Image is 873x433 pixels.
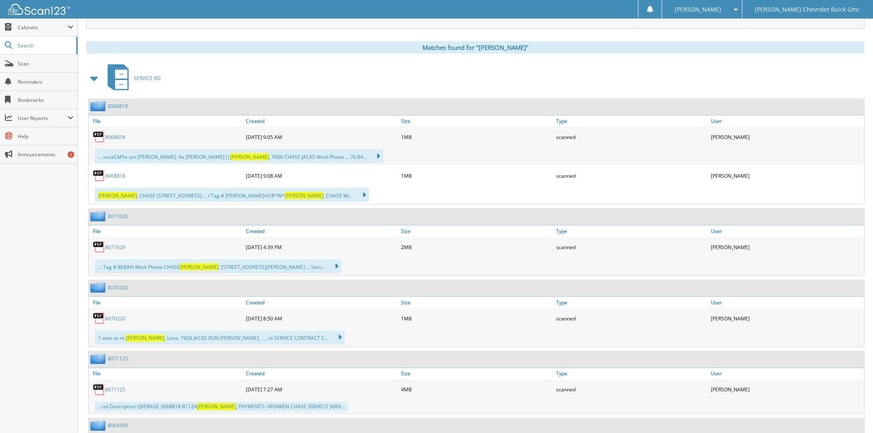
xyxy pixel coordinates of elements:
a: Created [244,226,399,237]
img: PDF.png [93,131,105,143]
div: Matches found for "[PERSON_NAME]" [86,41,865,54]
span: [PERSON_NAME] [285,192,323,199]
a: Size [399,115,554,127]
a: File [89,297,244,308]
a: Type [554,226,709,237]
div: 1 [68,151,74,158]
a: Created [244,115,399,127]
div: [PERSON_NAME] [709,381,864,398]
img: scan123-logo-white.svg [8,4,70,15]
a: Created [244,368,399,379]
img: PDF.png [93,241,105,253]
a: Size [399,226,554,237]
a: 8068818 [105,134,125,141]
a: Type [554,115,709,127]
a: 8071125 [108,355,128,362]
span: [PERSON_NAME] [98,192,137,199]
div: [DATE] 7:27 AM [244,381,399,398]
div: 4MB [399,381,554,398]
img: PDF.png [93,312,105,325]
span: Bookmarks [18,96,73,104]
span: Scan [18,60,73,67]
a: User [709,115,864,127]
div: , CHASE [STREET_ADDRESS] ... / Tag # [PERSON_NAME]/418*W* , CHASE Wi... [95,188,369,202]
span: [PERSON_NAME] [675,7,722,12]
span: Reminders [18,78,73,85]
div: 1MB [399,310,554,327]
div: [DATE] 9:08 AM [244,167,399,184]
span: Help [18,133,73,140]
a: Size [399,368,554,379]
span: Search [18,42,72,49]
div: 1 woe se re. , Lene, 7606 JACKS RUN [PERSON_NAME], ... , io SERVICE CONTRACT C... [95,331,345,345]
img: folder2.png [90,101,108,111]
div: [PERSON_NAME] [709,167,864,184]
a: File [89,368,244,379]
a: 8071629 [108,213,128,220]
a: 8071629 [105,244,125,251]
div: [DATE] 9:05 AM [244,129,399,145]
a: File [89,226,244,237]
img: folder2.png [90,282,108,293]
span: [PERSON_NAME] [126,335,165,342]
a: SERVICE RO [103,62,160,94]
span: User Reports [18,115,68,122]
div: ...rol Description QVERAGE 3068818 B112A , PAYMENTS--MONKEN CHASE 3069612 3069... [95,402,348,412]
div: scanned [554,239,709,255]
a: 8070220 [108,284,128,291]
div: 1MB [399,167,554,184]
img: PDF.png [93,384,105,396]
div: scanned [554,167,709,184]
div: [DATE] 8:50 AM [244,310,399,327]
a: Created [244,297,399,308]
a: User [709,226,864,237]
div: ... ieciaCMSe um [PERSON_NAME]. fia [PERSON_NAME] [| , 7606 CHASE JACKS Work Phone ... 76.84... [95,149,383,163]
a: 8068818 [108,103,128,110]
div: 2MB [399,239,554,255]
a: Size [399,297,554,308]
div: 1MB [399,129,554,145]
span: Announcements [18,151,73,158]
img: folder2.png [90,421,108,431]
div: [PERSON_NAME] [709,129,864,145]
div: ... Tag # BEKAH Work Phone CHASE , [STREET_ADDRESS][PERSON_NAME] ... Serv... [95,259,342,273]
span: [PERSON_NAME] [230,153,269,160]
a: 8071125 [105,386,125,393]
span: [PERSON_NAME] Chevrolet Buick Gmc [755,7,860,12]
a: Type [554,368,709,379]
span: [PERSON_NAME] [180,264,219,271]
span: [PERSON_NAME] [197,403,236,410]
div: [PERSON_NAME] [709,310,864,327]
div: [PERSON_NAME] [709,239,864,255]
a: Type [554,297,709,308]
div: scanned [554,381,709,398]
div: [DATE] 4:39 PM [244,239,399,255]
img: folder2.png [90,211,108,221]
a: 8070220 [105,315,125,322]
a: 8064500 [108,422,128,429]
a: User [709,368,864,379]
a: 8068818 [105,172,125,179]
span: Cabinets [18,24,68,31]
img: folder2.png [90,354,108,364]
img: PDF.png [93,169,105,182]
div: scanned [554,310,709,327]
a: File [89,115,244,127]
span: SERVICE RO [134,75,160,82]
div: scanned [554,129,709,145]
a: User [709,297,864,308]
